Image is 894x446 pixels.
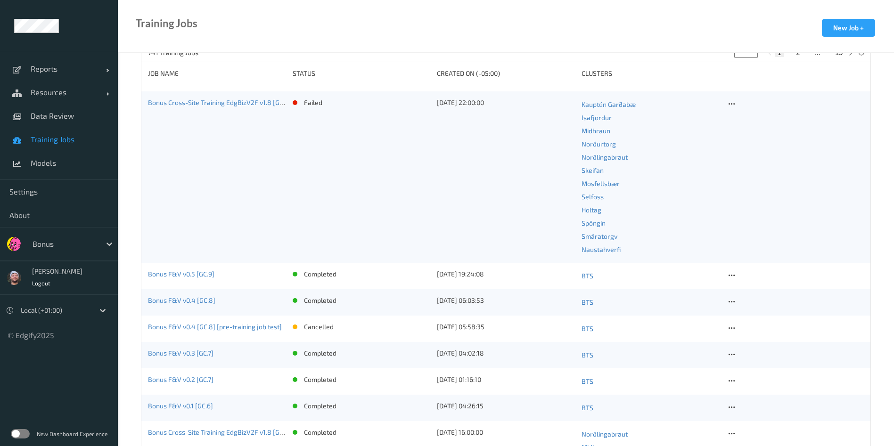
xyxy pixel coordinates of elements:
[437,69,575,78] div: Created On (-05:00)
[136,19,197,28] div: Training Jobs
[148,296,215,304] a: Bonus F&V v0.4 [GC.8]
[582,322,720,335] a: BTS
[582,349,720,362] a: BTS
[304,322,334,332] p: cancelled
[437,98,575,107] div: [DATE] 22:00:00
[148,270,214,278] a: Bonus F&V v0.5 [GC.9]
[148,98,330,106] a: Bonus Cross-Site Training EdgBizV2F v1.8 [GC.6] [DATE] 03:00
[582,203,720,217] a: Holtag
[437,375,575,384] div: [DATE] 01:16:10
[293,69,431,78] div: status
[582,243,720,256] a: Naustahverfi
[148,69,286,78] div: Job Name
[304,401,336,411] p: completed
[437,269,575,279] div: [DATE] 19:24:08
[582,230,720,243] a: Smáratorgv
[304,98,322,107] p: failed
[304,349,336,358] p: completed
[582,401,720,414] a: BTS
[437,401,575,411] div: [DATE] 04:26:15
[582,151,720,164] a: Norðlingabraut
[582,138,720,151] a: Norðurtorg
[304,296,336,305] p: completed
[437,428,575,437] div: [DATE] 16:00:00
[582,177,720,190] a: Mosfellsbær
[304,428,336,437] p: completed
[822,19,875,37] button: New Job +
[582,190,720,203] a: Selfoss
[582,124,720,138] a: Midhraun
[582,98,720,111] a: Kauptún Garðabæ
[582,111,720,124] a: Isafjordur
[582,296,720,309] a: BTS
[582,428,720,441] a: Norðlingabraut
[304,269,336,279] p: completed
[437,296,575,305] div: [DATE] 06:03:53
[582,217,720,230] a: Spöngin
[582,269,720,283] a: BTS
[148,375,213,383] a: Bonus F&V v0.2 [GC.7]
[437,349,575,358] div: [DATE] 04:02:18
[582,69,720,78] div: clusters
[148,349,213,357] a: Bonus F&V v0.3 [GC.7]
[437,322,575,332] div: [DATE] 05:58:35
[304,375,336,384] p: completed
[148,402,213,410] a: Bonus F&V v0.1 [GC.6]
[148,428,329,436] a: Bonus Cross-Site Training EdgBizV2F v1.8 [GC.6] [DATE] 21:00
[582,164,720,177] a: Skeifan
[582,375,720,388] a: BTS
[148,323,282,331] a: Bonus F&V v0.4 [GC.8] [pre-training job test]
